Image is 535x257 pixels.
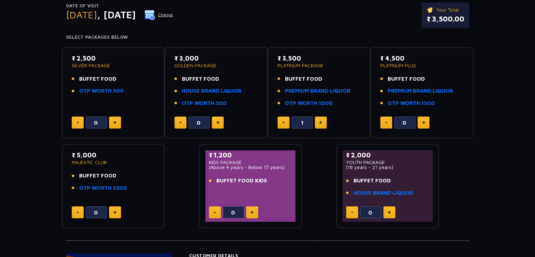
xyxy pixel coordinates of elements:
p: Your Total [427,6,464,14]
img: minus [77,122,79,123]
a: HOUSE BRAND LIQUOR [354,189,413,197]
p: ₹ 4,500 [380,54,464,63]
p: SILVER PACKAGE [72,63,155,68]
p: PLATINUM PACKAGE [278,63,361,68]
img: ticket [427,6,434,14]
span: BUFFET FOOD [79,172,116,180]
p: (18 years - 21 years) [346,165,429,170]
a: OTP WORTH 5500 [79,184,127,192]
p: ₹ 2,500 [72,54,155,63]
p: ₹ 5,000 [72,150,155,160]
p: KIDS PACKAGE [209,160,292,165]
img: plus [388,211,391,214]
p: PLATINUM PLUS [380,63,464,68]
span: BUFFET FOOD [182,75,219,83]
a: OTP WORTH 1000 [285,99,333,107]
img: minus [282,122,285,123]
p: ₹ 3,000 [174,54,258,63]
p: GOLDEN PACKAGE [174,63,258,68]
img: plus [113,211,116,214]
img: minus [351,212,353,213]
img: plus [319,121,322,124]
img: plus [422,121,425,124]
img: minus [179,122,181,123]
span: BUFFET FOOD [388,75,425,83]
a: OTP WORTH 500 [182,99,227,107]
img: minus [214,212,216,213]
img: plus [216,121,219,124]
a: OTP WORTH 1500 [388,99,435,107]
img: plus [113,121,116,124]
span: BUFFET FOOD KIDS [216,177,267,185]
h4: Select Packages Below [66,35,469,40]
span: BUFFET FOOD [285,75,322,83]
a: OTP WORTH 500 [79,87,124,95]
p: MAJESTIC CLUB [72,160,155,165]
p: ₹ 3,500.00 [427,14,464,24]
img: minus [77,212,79,213]
a: HOUSE BRAND LIQUOR [182,87,241,95]
p: ₹ 1,200 [209,150,292,160]
a: PREMIUM BRAND LIQUOR [285,87,350,95]
p: (Above 4 years - Below 17 years) [209,165,292,170]
button: Change [144,9,173,20]
img: minus [385,122,387,123]
p: ₹ 3,500 [278,54,361,63]
p: YOUTH PACKAGE [346,160,429,165]
p: Date of Visit [66,2,173,10]
span: [DATE] [66,9,97,20]
p: ₹ 2,000 [346,150,429,160]
img: plus [250,211,254,214]
span: , [DATE] [97,9,136,20]
span: BUFFET FOOD [354,177,391,185]
a: PREMIUM BRAND LIQUOR [388,87,453,95]
span: BUFFET FOOD [79,75,116,83]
